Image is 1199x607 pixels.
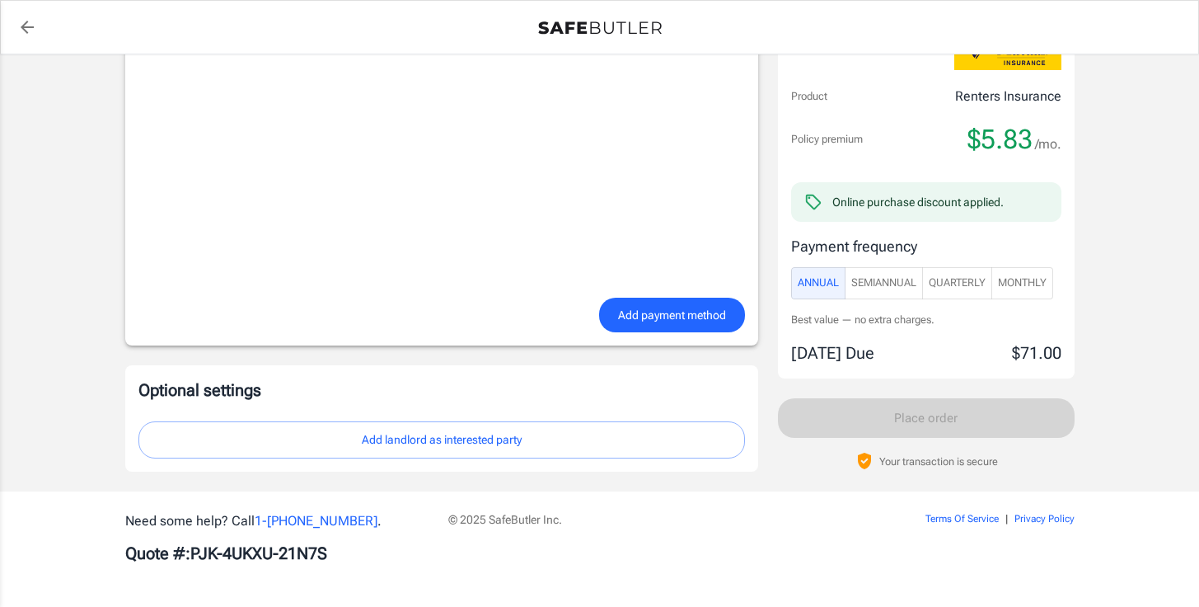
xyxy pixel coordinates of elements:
[991,267,1053,299] button: Monthly
[925,513,999,525] a: Terms Of Service
[1035,133,1061,156] span: /mo.
[1014,513,1075,525] a: Privacy Policy
[791,313,1061,328] p: Best value — no extra charges.
[832,194,1004,210] div: Online purchase discount applied.
[599,298,745,333] button: Add payment method
[138,379,745,402] p: Optional settings
[998,274,1047,293] span: Monthly
[1012,341,1061,365] p: $71.00
[618,305,726,326] span: Add payment method
[922,267,992,299] button: Quarterly
[791,88,827,105] p: Product
[929,274,986,293] span: Quarterly
[125,511,429,531] p: Need some help? Call .
[1005,513,1008,525] span: |
[879,454,998,469] p: Your transaction is secure
[955,87,1061,106] p: Renters Insurance
[791,341,874,365] p: [DATE] Due
[125,543,327,563] b: Quote #: PJK-4UKXU-21N7S
[138,421,745,459] button: Add landlord as interested party
[791,131,863,148] p: Policy premium
[967,123,1033,156] span: $5.83
[791,267,845,299] button: Annual
[538,21,662,35] img: Back to quotes
[851,274,916,293] span: SemiAnnual
[845,267,923,299] button: SemiAnnual
[255,513,377,529] a: 1-[PHONE_NUMBER]
[798,274,839,293] span: Annual
[11,11,44,44] a: back to quotes
[448,511,832,528] p: © 2025 SafeButler Inc.
[791,235,1061,257] p: Payment frequency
